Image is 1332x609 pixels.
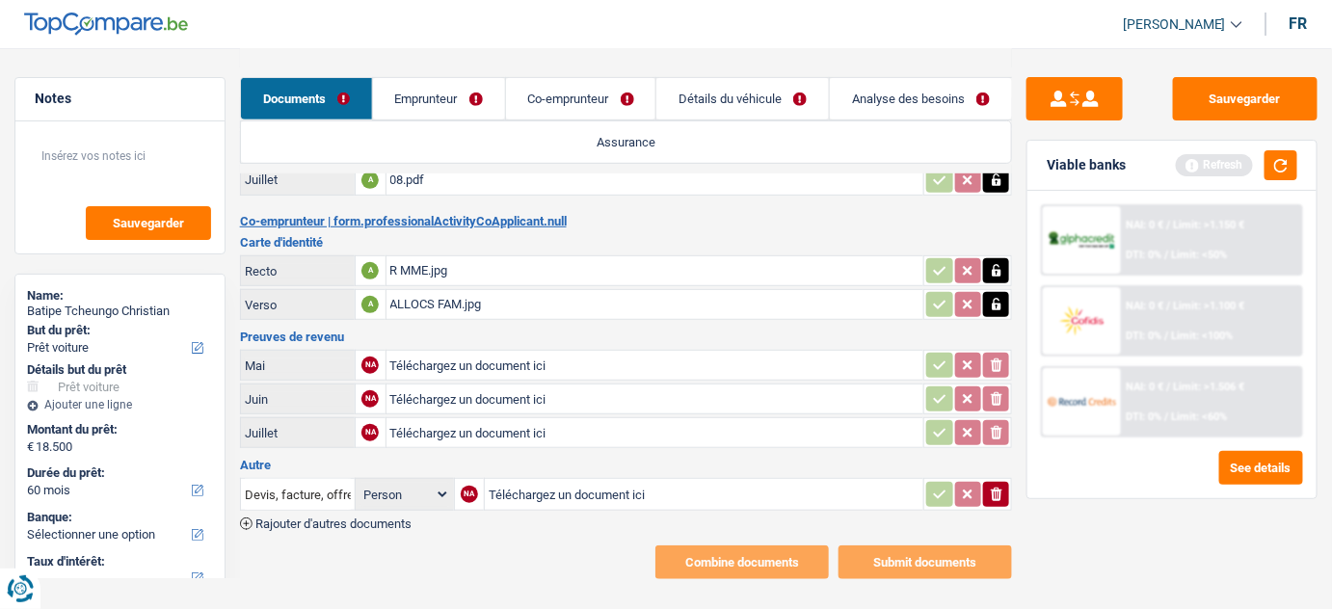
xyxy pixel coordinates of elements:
h2: Co-emprunteur | form.professionalActivityCoApplicant.null [240,214,1013,229]
div: Juin [245,392,351,407]
div: Juillet [245,426,351,440]
div: NA [361,357,379,374]
label: But du prêt: [27,323,209,338]
div: Juillet [245,172,351,187]
div: Ajouter une ligne [27,398,213,411]
div: ALLOCS FAM.jpg [390,290,920,319]
span: DTI: 0% [1127,330,1162,342]
h3: Preuves de revenu [240,331,1013,343]
span: / [1165,330,1169,342]
span: Limit: >1.100 € [1174,300,1245,312]
label: Banque: [27,510,209,525]
span: NAI: 0 € [1127,300,1164,312]
div: NA [361,424,379,441]
div: A [361,296,379,313]
a: Détails du véhicule [656,78,829,119]
img: AlphaCredit [1048,229,1115,251]
span: NAI: 0 € [1127,381,1164,393]
label: Durée du prêt: [27,465,209,481]
button: Submit documents [839,545,1012,579]
span: DTI: 0% [1127,410,1162,423]
span: Limit: <60% [1172,410,1228,423]
div: NA [361,390,379,408]
span: Limit: >1.150 € [1174,219,1245,231]
div: Refresh [1176,154,1253,175]
span: / [1167,300,1171,312]
label: Montant du prêt: [27,422,209,437]
img: Cofidis [1048,304,1115,337]
a: Emprunteur [373,78,505,119]
span: Limit: >1.506 € [1174,381,1245,393]
span: Rajouter d'autres documents [255,517,412,530]
span: Sauvegarder [113,217,184,229]
a: Analyse des besoins [830,78,1012,119]
h3: Autre [240,459,1013,471]
div: NA [461,486,478,503]
div: 08.pdf [390,166,920,195]
div: R MME.jpg [390,256,920,285]
div: Mai [245,358,351,373]
button: See details [1219,451,1303,485]
div: A [361,172,379,189]
div: Batipe Tcheungo Christian [27,304,213,319]
a: Documents [241,78,372,119]
a: Assurance [241,121,1012,163]
h5: Notes [35,91,205,107]
button: Rajouter d'autres documents [240,517,412,530]
span: / [1167,381,1171,393]
button: Sauvegarder [1173,77,1318,120]
span: / [1167,219,1171,231]
h3: Carte d'identité [240,236,1013,249]
div: Viable banks [1047,157,1126,173]
span: NAI: 0 € [1127,219,1164,231]
label: Taux d'intérêt: [27,554,209,569]
span: / [1165,249,1169,261]
button: Combine documents [655,545,829,579]
img: Record Credits [1048,384,1115,418]
span: € [27,439,34,455]
img: TopCompare Logo [24,13,188,36]
div: Détails but du prêt [27,362,213,378]
button: Sauvegarder [86,206,211,240]
span: DTI: 0% [1127,249,1162,261]
a: [PERSON_NAME] [1107,9,1242,40]
div: Verso [245,298,351,312]
div: Name: [27,288,213,304]
span: Limit: <100% [1172,330,1234,342]
span: [PERSON_NAME] [1123,16,1226,33]
a: Co-emprunteur [506,78,656,119]
div: fr [1290,14,1308,33]
span: Limit: <50% [1172,249,1228,261]
div: Recto [245,264,351,278]
div: A [361,262,379,279]
span: / [1165,410,1169,423]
